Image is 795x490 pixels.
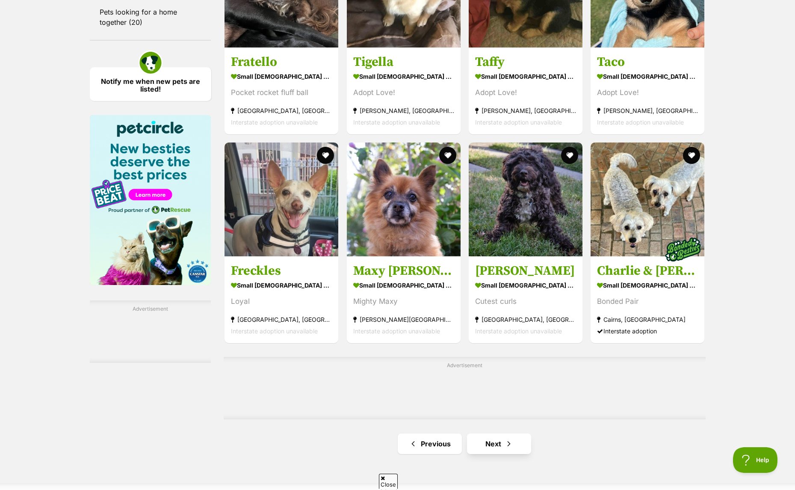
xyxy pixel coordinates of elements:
[597,314,698,325] strong: Cairns, [GEOGRAPHIC_DATA]
[591,256,704,343] a: Charlie & [PERSON_NAME] small [DEMOGRAPHIC_DATA] Dog Bonded Pair Cairns, [GEOGRAPHIC_DATA] Inters...
[439,147,456,164] button: favourite
[597,279,698,291] strong: small [DEMOGRAPHIC_DATA] Dog
[467,434,531,454] a: Next page
[224,357,705,419] div: Advertisement
[231,296,332,307] div: Loyal
[347,256,461,343] a: Maxy [PERSON_NAME] small [DEMOGRAPHIC_DATA] Dog Mighty Maxy [PERSON_NAME][GEOGRAPHIC_DATA] Inters...
[475,54,576,70] h3: Taffy
[597,119,684,126] span: Interstate adoption unavailable
[475,87,576,98] div: Adopt Love!
[469,48,582,134] a: Taffy small [DEMOGRAPHIC_DATA] Dog Adopt Love! [PERSON_NAME], [GEOGRAPHIC_DATA] Interstate adopti...
[597,263,698,279] h3: Charlie & [PERSON_NAME]
[347,48,461,134] a: Tigella small [DEMOGRAPHIC_DATA] Dog Adopt Love! [PERSON_NAME], [GEOGRAPHIC_DATA] Interstate adop...
[353,105,454,116] strong: [PERSON_NAME], [GEOGRAPHIC_DATA]
[231,87,332,98] div: Pocket rocket fluff ball
[475,314,576,325] strong: [GEOGRAPHIC_DATA], [GEOGRAPHIC_DATA]
[353,87,454,98] div: Adopt Love!
[231,279,332,291] strong: small [DEMOGRAPHIC_DATA] Dog
[353,327,440,335] span: Interstate adoption unavailable
[561,147,578,164] button: favourite
[231,70,332,83] strong: small [DEMOGRAPHIC_DATA] Dog
[597,325,698,337] div: Interstate adoption
[90,67,211,101] a: Notify me when new pets are listed!
[469,256,582,343] a: [PERSON_NAME] small [DEMOGRAPHIC_DATA] Dog Cutest curls [GEOGRAPHIC_DATA], [GEOGRAPHIC_DATA] Inte...
[597,87,698,98] div: Adopt Love!
[733,447,778,473] iframe: Help Scout Beacon - Open
[475,279,576,291] strong: small [DEMOGRAPHIC_DATA] Dog
[231,54,332,70] h3: Fratello
[231,119,318,126] span: Interstate adoption unavailable
[353,54,454,70] h3: Tigella
[398,434,462,454] a: Previous page
[475,327,562,335] span: Interstate adoption unavailable
[597,70,698,83] strong: small [DEMOGRAPHIC_DATA] Dog
[90,3,211,31] a: Pets looking for a home together (20)
[597,54,698,70] h3: Taco
[317,147,334,164] button: favourite
[231,105,332,116] strong: [GEOGRAPHIC_DATA], [GEOGRAPHIC_DATA]
[231,314,332,325] strong: [GEOGRAPHIC_DATA], [GEOGRAPHIC_DATA]
[591,48,704,134] a: Taco small [DEMOGRAPHIC_DATA] Dog Adopt Love! [PERSON_NAME], [GEOGRAPHIC_DATA] Interstate adoptio...
[591,143,704,256] img: Charlie & Isa - Maltese Dog
[90,300,211,363] div: Advertisement
[353,263,454,279] h3: Maxy [PERSON_NAME]
[353,119,440,126] span: Interstate adoption unavailable
[662,228,705,271] img: bonded besties
[379,474,398,489] span: Close
[475,296,576,307] div: Cutest curls
[90,115,211,285] img: Pet Circle promo banner
[597,296,698,307] div: Bonded Pair
[231,327,318,335] span: Interstate adoption unavailable
[225,48,338,134] a: Fratello small [DEMOGRAPHIC_DATA] Dog Pocket rocket fluff ball [GEOGRAPHIC_DATA], [GEOGRAPHIC_DAT...
[475,119,562,126] span: Interstate adoption unavailable
[353,70,454,83] strong: small [DEMOGRAPHIC_DATA] Dog
[469,143,582,256] img: Bertie Kumara - Maltese x Poodle Dog
[683,147,700,164] button: favourite
[225,256,338,343] a: Freckles small [DEMOGRAPHIC_DATA] Dog Loyal [GEOGRAPHIC_DATA], [GEOGRAPHIC_DATA] Interstate adopt...
[597,105,698,116] strong: [PERSON_NAME], [GEOGRAPHIC_DATA]
[225,143,338,256] img: Freckles - Jack Russell Terrier Dog
[353,314,454,325] strong: [PERSON_NAME][GEOGRAPHIC_DATA]
[347,143,461,256] img: Maxy O’Cleary - Pomeranian Dog
[475,105,576,116] strong: [PERSON_NAME], [GEOGRAPHIC_DATA]
[475,70,576,83] strong: small [DEMOGRAPHIC_DATA] Dog
[231,263,332,279] h3: Freckles
[353,296,454,307] div: Mighty Maxy
[224,434,705,454] nav: Pagination
[353,279,454,291] strong: small [DEMOGRAPHIC_DATA] Dog
[475,263,576,279] h3: [PERSON_NAME]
